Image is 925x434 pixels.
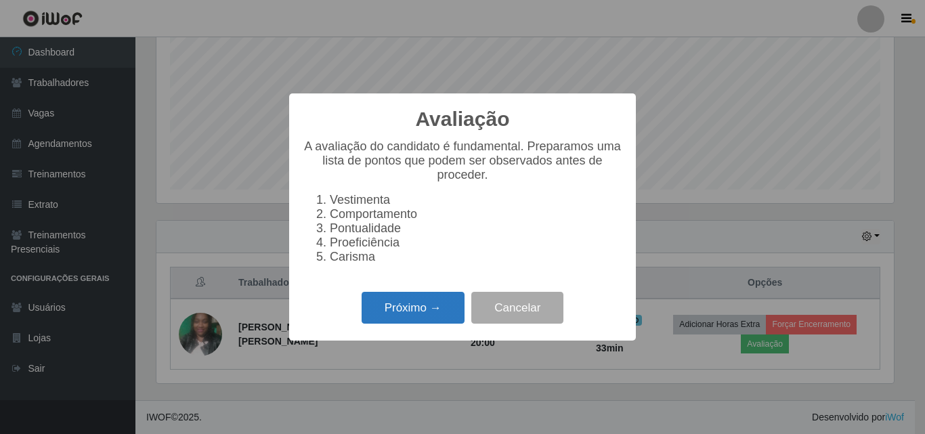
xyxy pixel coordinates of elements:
li: Vestimenta [330,193,622,207]
li: Carisma [330,250,622,264]
button: Próximo → [362,292,465,324]
li: Proeficiência [330,236,622,250]
li: Comportamento [330,207,622,221]
h2: Avaliação [416,107,510,131]
button: Cancelar [471,292,563,324]
li: Pontualidade [330,221,622,236]
p: A avaliação do candidato é fundamental. Preparamos uma lista de pontos que podem ser observados a... [303,139,622,182]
